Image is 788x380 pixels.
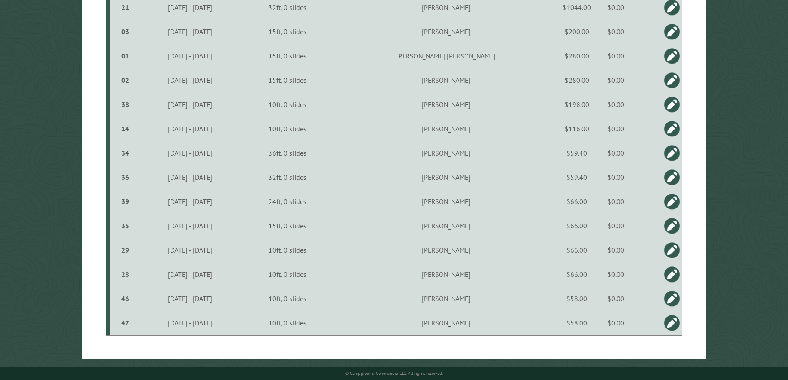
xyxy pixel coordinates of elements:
[114,149,137,157] div: 34
[139,294,241,303] div: [DATE] - [DATE]
[242,92,333,117] td: 10ft, 0 slides
[559,141,594,165] td: $59.40
[114,124,137,133] div: 14
[114,173,137,182] div: 36
[333,214,559,238] td: [PERSON_NAME]
[594,19,638,44] td: $0.00
[333,92,559,117] td: [PERSON_NAME]
[333,141,559,165] td: [PERSON_NAME]
[139,197,241,206] div: [DATE] - [DATE]
[594,68,638,92] td: $0.00
[594,311,638,335] td: $0.00
[594,238,638,262] td: $0.00
[559,44,594,68] td: $280.00
[559,311,594,335] td: $58.00
[559,189,594,214] td: $66.00
[114,294,137,303] div: 46
[114,100,137,109] div: 38
[333,117,559,141] td: [PERSON_NAME]
[242,238,333,262] td: 10ft, 0 slides
[333,189,559,214] td: [PERSON_NAME]
[139,270,241,279] div: [DATE] - [DATE]
[594,189,638,214] td: $0.00
[333,19,559,44] td: [PERSON_NAME]
[139,173,241,182] div: [DATE] - [DATE]
[139,3,241,12] div: [DATE] - [DATE]
[242,214,333,238] td: 15ft, 0 slides
[242,68,333,92] td: 15ft, 0 slides
[594,44,638,68] td: $0.00
[242,44,333,68] td: 15ft, 0 slides
[242,262,333,286] td: 10ft, 0 slides
[333,238,559,262] td: [PERSON_NAME]
[333,286,559,311] td: [PERSON_NAME]
[114,318,137,327] div: 47
[345,370,443,376] small: © Campground Commander LLC. All rights reserved.
[333,165,559,189] td: [PERSON_NAME]
[594,286,638,311] td: $0.00
[139,246,241,254] div: [DATE] - [DATE]
[114,52,137,60] div: 01
[139,221,241,230] div: [DATE] - [DATE]
[139,149,241,157] div: [DATE] - [DATE]
[559,19,594,44] td: $200.00
[114,27,137,36] div: 03
[559,117,594,141] td: $116.00
[139,100,241,109] div: [DATE] - [DATE]
[559,286,594,311] td: $58.00
[559,214,594,238] td: $66.00
[114,246,137,254] div: 29
[242,311,333,335] td: 10ft, 0 slides
[333,262,559,286] td: [PERSON_NAME]
[333,68,559,92] td: [PERSON_NAME]
[139,124,241,133] div: [DATE] - [DATE]
[594,214,638,238] td: $0.00
[139,318,241,327] div: [DATE] - [DATE]
[114,197,137,206] div: 39
[114,270,137,279] div: 28
[594,117,638,141] td: $0.00
[242,141,333,165] td: 36ft, 0 slides
[242,189,333,214] td: 24ft, 0 slides
[559,165,594,189] td: $59.40
[242,286,333,311] td: 10ft, 0 slides
[594,165,638,189] td: $0.00
[559,92,594,117] td: $198.00
[594,92,638,117] td: $0.00
[139,27,241,36] div: [DATE] - [DATE]
[242,19,333,44] td: 15ft, 0 slides
[242,165,333,189] td: 32ft, 0 slides
[114,3,137,12] div: 21
[333,44,559,68] td: [PERSON_NAME] [PERSON_NAME]
[559,238,594,262] td: $66.00
[139,76,241,84] div: [DATE] - [DATE]
[114,76,137,84] div: 02
[139,52,241,60] div: [DATE] - [DATE]
[559,262,594,286] td: $66.00
[114,221,137,230] div: 35
[594,262,638,286] td: $0.00
[333,311,559,335] td: [PERSON_NAME]
[594,141,638,165] td: $0.00
[559,68,594,92] td: $280.00
[242,117,333,141] td: 10ft, 0 slides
